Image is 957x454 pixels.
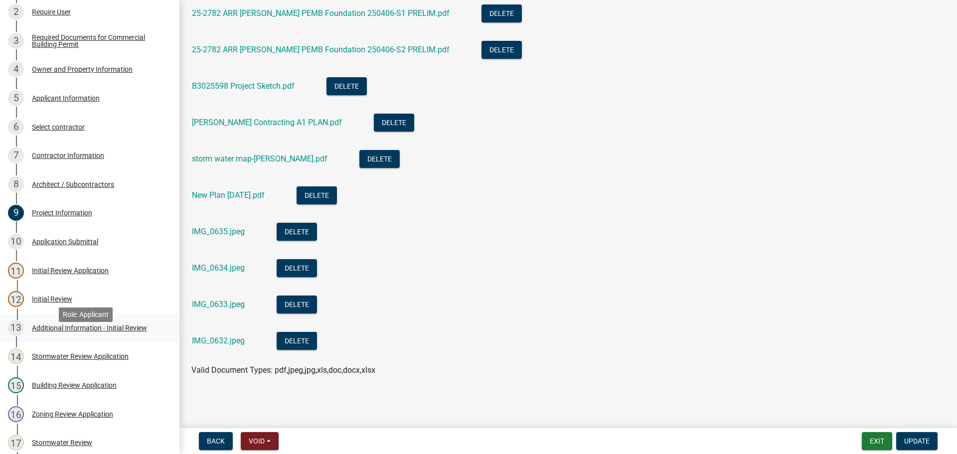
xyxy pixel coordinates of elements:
div: Architect / Subcontractors [32,181,114,188]
div: 4 [8,61,24,77]
div: 6 [8,119,24,135]
div: 3 [8,33,24,49]
a: B3025598 Project Sketch.pdf [192,81,295,91]
wm-modal-confirm: Delete Document [277,301,317,310]
span: Void [249,437,265,445]
div: 15 [8,377,24,393]
button: Delete [481,41,522,59]
div: Building Review Application [32,382,117,389]
div: Required Documents for Commercial Building Permit [32,34,163,48]
wm-modal-confirm: Delete Document [359,155,400,164]
wm-modal-confirm: Delete Document [481,9,522,19]
div: Owner and Property Information [32,66,133,73]
a: IMG_0634.jpeg [192,263,245,273]
div: 7 [8,148,24,163]
div: Contractor Information [32,152,104,159]
div: 2 [8,4,24,20]
a: 25-2782 ARR [PERSON_NAME] PEMB Foundation 250406-S1 PRELIM.pdf [192,8,450,18]
div: 10 [8,234,24,250]
button: Update [896,432,938,450]
a: IMG_0635.jpeg [192,227,245,236]
button: Void [241,432,279,450]
span: Back [207,437,225,445]
button: Delete [277,332,317,350]
div: Initial Review Application [32,267,109,274]
div: 8 [8,176,24,192]
wm-modal-confirm: Delete Document [277,337,317,346]
a: [PERSON_NAME] Contracting A1 PLAN.pdf [192,118,342,127]
div: 5 [8,90,24,106]
div: Stormwater Review [32,439,92,446]
div: 16 [8,406,24,422]
button: Delete [481,4,522,22]
span: Update [904,437,930,445]
div: Select contractor [32,124,85,131]
div: Require User [32,8,71,15]
a: IMG_0632.jpeg [192,336,245,345]
div: 9 [8,205,24,221]
wm-modal-confirm: Delete Document [277,228,317,237]
div: Additional Information - Initial Review [32,324,147,331]
div: Stormwater Review Application [32,353,129,360]
button: Delete [277,223,317,241]
button: Delete [374,114,414,132]
div: Applicant Information [32,95,100,102]
div: 14 [8,348,24,364]
div: 11 [8,263,24,279]
div: Zoning Review Application [32,411,113,418]
button: Back [199,432,233,450]
div: Initial Review [32,296,72,303]
wm-modal-confirm: Delete Document [326,82,367,92]
wm-modal-confirm: Delete Document [277,264,317,274]
span: Valid Document Types: pdf,jpeg,jpg,xls,doc,docx,xlsx [191,365,375,375]
button: Delete [277,296,317,313]
div: Role: Applicant [59,307,113,322]
button: Delete [277,259,317,277]
wm-modal-confirm: Delete Document [481,46,522,55]
button: Delete [326,77,367,95]
div: Application Submittal [32,238,98,245]
div: 17 [8,435,24,451]
button: Exit [862,432,892,450]
a: New Plan [DATE].pdf [192,190,265,200]
a: 25-2782 ARR [PERSON_NAME] PEMB Foundation 250406-S2 PRELIM.pdf [192,45,450,54]
wm-modal-confirm: Delete Document [374,119,414,128]
div: Project Information [32,209,92,216]
button: Delete [297,186,337,204]
button: Delete [359,150,400,168]
a: storm water map-[PERSON_NAME].pdf [192,154,327,163]
wm-modal-confirm: Delete Document [297,191,337,201]
div: 13 [8,320,24,336]
a: IMG_0633.jpeg [192,300,245,309]
div: 12 [8,291,24,307]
